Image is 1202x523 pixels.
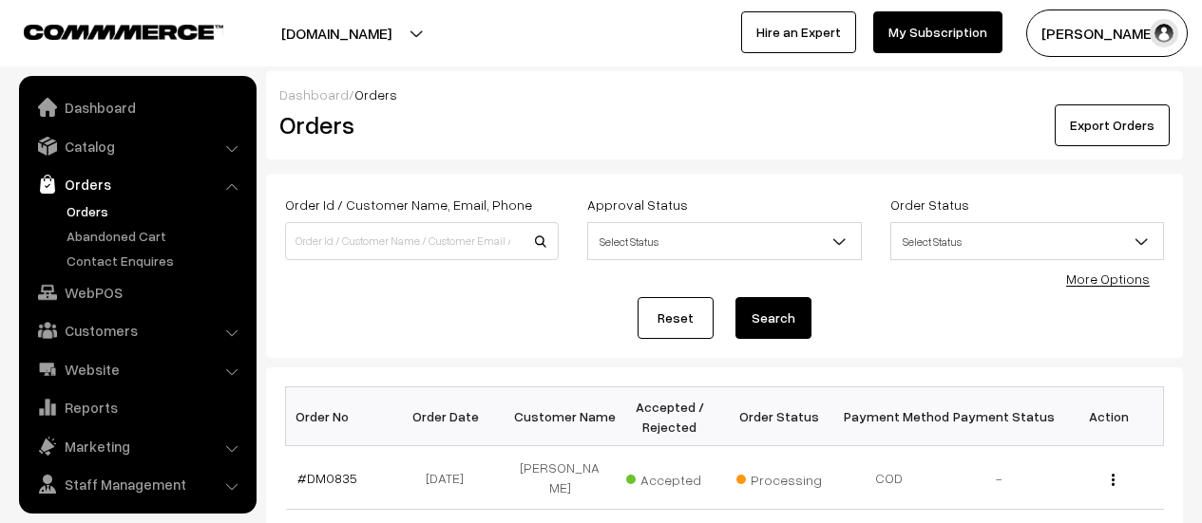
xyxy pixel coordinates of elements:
th: Accepted / Rejected [615,387,725,446]
td: - [944,446,1055,510]
span: Select Status [890,222,1164,260]
a: #DM0835 [297,470,357,486]
td: COD [834,446,944,510]
span: Select Status [891,225,1163,258]
th: Order No [286,387,396,446]
a: Orders [24,167,250,201]
span: Accepted [626,465,721,490]
th: Payment Status [944,387,1055,446]
button: Export Orders [1055,104,1170,146]
span: Select Status [587,222,861,260]
img: COMMMERCE [24,25,223,39]
a: My Subscription [873,11,1002,53]
span: Processing [736,465,831,490]
input: Order Id / Customer Name / Customer Email / Customer Phone [285,222,559,260]
a: Abandoned Cart [62,226,250,246]
th: Customer Name [506,387,616,446]
a: Hire an Expert [741,11,856,53]
th: Order Status [725,387,835,446]
a: Marketing [24,429,250,463]
div: / [279,84,1170,104]
label: Approval Status [587,195,688,215]
a: COMMMERCE [24,19,190,42]
label: Order Status [890,195,969,215]
a: More Options [1066,271,1150,287]
span: Orders [354,86,397,103]
td: [PERSON_NAME] [506,446,616,510]
th: Payment Method [834,387,944,446]
a: Contact Enquires [62,251,250,271]
img: user [1150,19,1178,47]
a: Orders [62,201,250,221]
th: Action [1054,387,1164,446]
a: Reports [24,390,250,424]
td: [DATE] [395,446,506,510]
a: Staff Management [24,467,250,501]
label: Order Id / Customer Name, Email, Phone [285,195,532,215]
a: Reset [638,297,714,339]
span: Select Status [588,225,860,258]
button: [DOMAIN_NAME] [215,9,458,57]
h2: Orders [279,110,557,140]
a: Customers [24,313,250,347]
img: Menu [1112,474,1115,486]
a: Catalog [24,129,250,163]
a: Dashboard [24,90,250,124]
th: Order Date [395,387,506,446]
button: [PERSON_NAME] [1026,9,1188,57]
button: Search [735,297,811,339]
a: WebPOS [24,275,250,309]
a: Website [24,352,250,386]
a: Dashboard [279,86,349,103]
